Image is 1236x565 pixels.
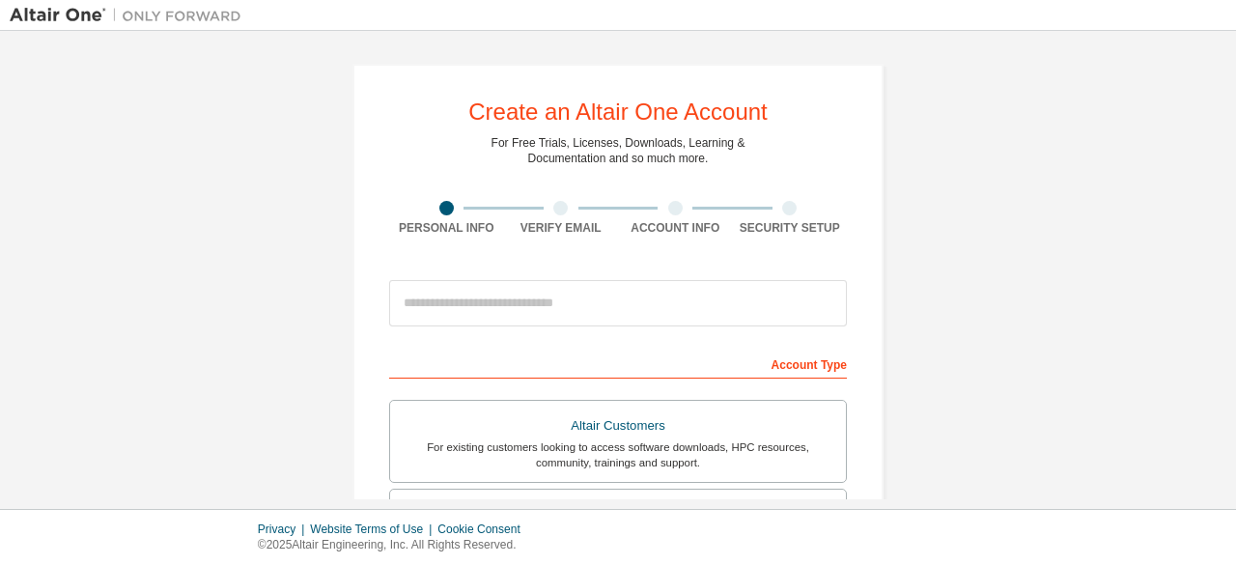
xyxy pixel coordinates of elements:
img: Altair One [10,6,251,25]
div: For Free Trials, Licenses, Downloads, Learning & Documentation and so much more. [492,135,745,166]
div: Create an Altair One Account [468,100,768,124]
div: Account Info [618,220,733,236]
div: Verify Email [504,220,619,236]
div: Cookie Consent [437,522,531,537]
div: Security Setup [733,220,848,236]
div: Altair Customers [402,412,834,439]
div: Account Type [389,348,847,379]
div: For existing customers looking to access software downloads, HPC resources, community, trainings ... [402,439,834,470]
div: Website Terms of Use [310,522,437,537]
div: Privacy [258,522,310,537]
div: Personal Info [389,220,504,236]
p: © 2025 Altair Engineering, Inc. All Rights Reserved. [258,537,532,553]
